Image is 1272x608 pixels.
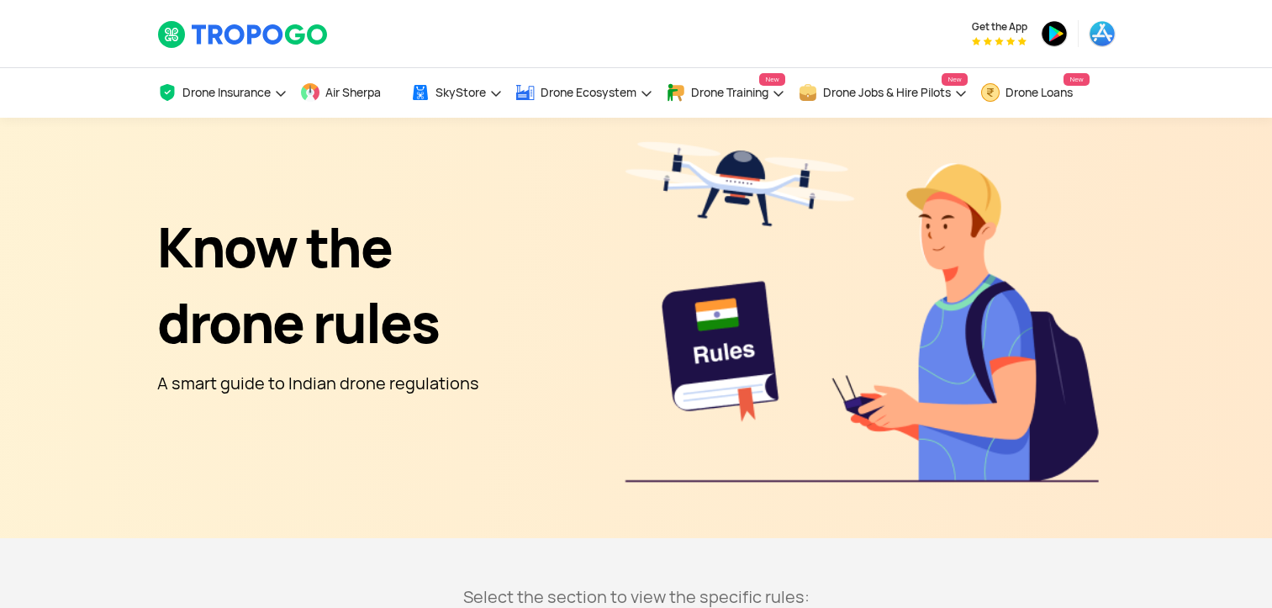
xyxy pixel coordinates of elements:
[1064,73,1089,86] span: New
[1089,20,1116,47] img: ic_appstore.png
[157,370,479,397] p: A smart guide to Indian drone regulations
[972,20,1027,34] span: Get the App
[1041,20,1068,47] img: ic_playstore.png
[666,68,785,118] a: Drone TrainingNew
[823,86,951,99] span: Drone Jobs & Hire Pilots
[1005,86,1073,99] span: Drone Loans
[759,73,784,86] span: New
[980,68,1090,118] a: Drone LoansNew
[541,86,636,99] span: Drone Ecosystem
[972,37,1027,45] img: App Raking
[691,86,768,99] span: Drone Training
[300,68,398,118] a: Air Sherpa
[435,86,486,99] span: SkyStore
[157,20,330,49] img: TropoGo Logo
[157,210,479,362] h1: Know the drone rules
[942,73,967,86] span: New
[325,86,381,99] span: Air Sherpa
[157,68,288,118] a: Drone Insurance
[182,86,271,99] span: Drone Insurance
[515,68,653,118] a: Drone Ecosystem
[410,68,503,118] a: SkyStore
[798,68,968,118] a: Drone Jobs & Hire PilotsNew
